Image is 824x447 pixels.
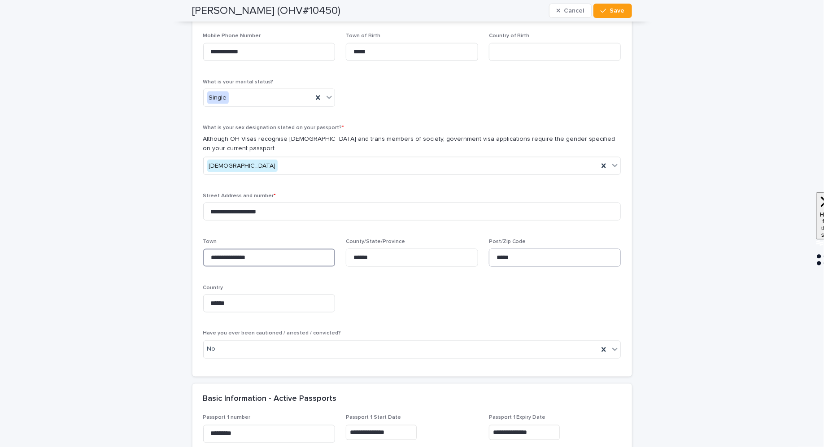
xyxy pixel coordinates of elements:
[489,33,530,39] span: Country of Birth
[203,395,337,404] h2: Basic Information - Active Passports
[207,345,216,354] span: No
[203,239,217,244] span: Town
[610,8,625,14] span: Save
[203,331,341,336] span: Have you ever been cautioned / arrested / convicted?
[192,4,341,17] h2: [PERSON_NAME] (OHV#10450)
[207,91,229,104] div: Single
[203,135,621,153] p: Although OH Visas recognise [DEMOGRAPHIC_DATA] and trans members of society, government visa appl...
[203,125,344,130] span: What is your sex designation stated on your passport?
[203,79,274,85] span: What is your marital status?
[346,33,380,39] span: Town of Birth
[203,285,223,291] span: Country
[549,4,592,18] button: Cancel
[207,160,278,173] div: [DEMOGRAPHIC_DATA]
[203,415,251,421] span: Passport 1 number
[564,8,584,14] span: Cancel
[593,4,632,18] button: Save
[489,239,526,244] span: Post/Zip Code
[346,415,401,421] span: Passport 1 Start Date
[346,239,405,244] span: County/State/Province
[203,33,261,39] span: Mobile Phone Number
[203,193,276,199] span: Street Address and number
[489,415,546,421] span: Passport 1 Expiry Date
